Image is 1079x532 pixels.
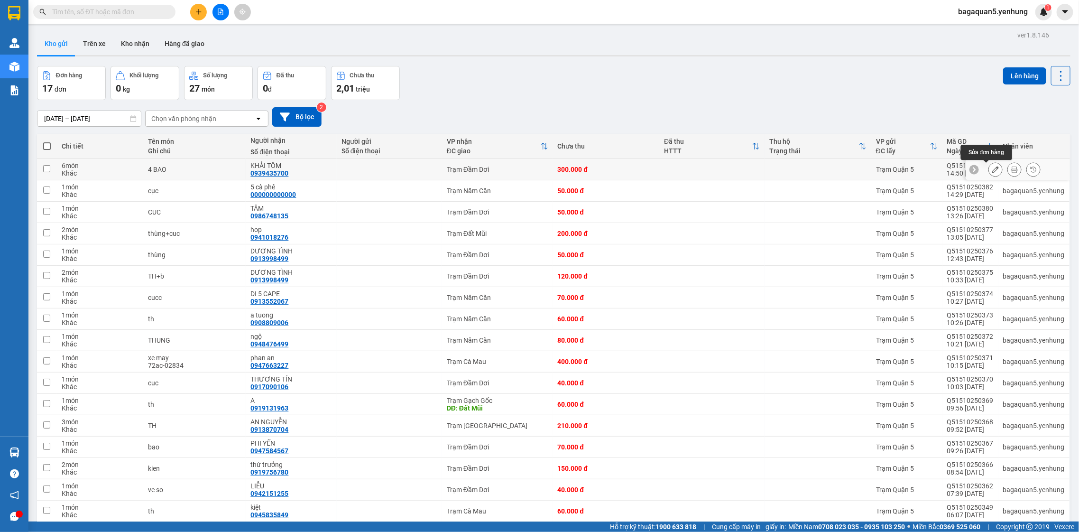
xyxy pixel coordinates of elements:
[10,469,19,478] span: question-circle
[947,490,994,497] div: 07:39 [DATE]
[62,404,138,412] div: Khác
[157,32,212,55] button: Hàng đã giao
[558,486,655,494] div: 40.000 đ
[947,362,994,369] div: 10:15 [DATE]
[190,4,207,20] button: plus
[664,138,752,145] div: Đã thu
[62,482,138,490] div: 1 món
[447,397,548,404] div: Trạm Gạch Gốc
[116,83,121,94] span: 0
[947,183,994,191] div: Q51510250382
[876,465,938,472] div: Trạm Quận 5
[876,251,938,259] div: Trạm Quận 5
[1003,443,1065,451] div: bagaquan5.yenhung
[447,358,548,365] div: Trạm Cà Mau
[39,9,46,15] span: search
[62,233,138,241] div: Khác
[195,9,202,15] span: plus
[250,468,288,476] div: 0919756780
[558,443,655,451] div: 70.000 đ
[250,333,332,340] div: ngộ
[769,138,859,145] div: Thu hộ
[558,507,655,515] div: 60.000 đ
[62,383,138,391] div: Khác
[42,83,53,94] span: 17
[203,72,227,79] div: Số lượng
[876,422,938,429] div: Trạm Quận 5
[234,4,251,20] button: aim
[52,7,164,17] input: Tìm tên, số ĐT hoặc mã đơn
[250,354,332,362] div: phan an
[947,504,994,511] div: Q51510250349
[447,208,548,216] div: Trạm Đầm Dơi
[250,212,288,220] div: 0986748135
[8,8,55,31] div: Trạm Quận 5
[703,522,705,532] span: |
[148,465,241,472] div: kien
[447,422,548,429] div: Trạm [GEOGRAPHIC_DATA]
[947,418,994,426] div: Q51510250368
[558,358,655,365] div: 400.000 đ
[558,379,655,387] div: 40.000 đ
[148,138,241,145] div: Tên món
[947,269,994,276] div: Q51510250375
[62,269,138,276] div: 2 món
[255,115,262,122] svg: open
[558,422,655,429] div: 210.000 đ
[272,107,322,127] button: Bộ lọc
[950,6,1035,18] span: bagaquan5.yenhung
[62,169,138,177] div: Khác
[250,183,332,191] div: 5 cà phê
[62,247,138,255] div: 1 món
[947,404,994,412] div: 09:56 [DATE]
[447,230,548,237] div: Trạm Đất Mũi
[876,486,938,494] div: Trạm Quận 5
[447,294,548,301] div: Trạm Năm Căn
[818,523,905,531] strong: 0708 023 035 - 0935 103 250
[788,522,905,532] span: Miền Nam
[268,85,272,93] span: đ
[250,269,332,276] div: DƯƠNG TÌNH
[250,404,288,412] div: 0919131963
[258,66,326,100] button: Đã thu0đ
[62,418,138,426] div: 3 món
[62,319,138,327] div: Khác
[961,145,1012,160] div: Sửa đơn hàng
[62,426,138,433] div: Khác
[10,512,19,521] span: message
[558,401,655,408] div: 60.000 đ
[62,205,138,212] div: 1 món
[876,443,938,451] div: Trạm Quận 5
[62,212,138,220] div: Khác
[250,482,332,490] div: LIỄU
[947,468,994,476] div: 08:54 [DATE]
[148,354,241,362] div: xe may
[250,247,332,255] div: DƯƠNG TÌNH
[447,147,541,155] div: ĐC giao
[9,85,19,95] img: solution-icon
[1057,4,1073,20] button: caret-down
[250,511,288,519] div: 0945835849
[62,42,143,56] div: 0939435700
[1003,230,1065,237] div: bagaquan5.yenhung
[250,148,332,156] div: Số điện thoại
[876,507,938,515] div: Trạm Quận 5
[62,290,138,298] div: 1 món
[60,61,144,75] div: 300.000
[37,111,141,126] input: Select a date range.
[558,142,655,150] div: Chưa thu
[250,205,332,212] div: TÂM
[947,298,994,305] div: 10:27 [DATE]
[317,103,326,112] sup: 2
[1046,4,1050,11] span: 1
[1003,67,1046,84] button: Lên hàng
[148,315,241,323] div: th
[123,85,130,93] span: kg
[1003,336,1065,344] div: bagaquan5.yenhung
[947,426,994,433] div: 09:52 [DATE]
[558,230,655,237] div: 200.000 đ
[769,147,859,155] div: Trạng thái
[947,333,994,340] div: Q51510250372
[148,336,241,344] div: THUNG
[62,375,138,383] div: 1 món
